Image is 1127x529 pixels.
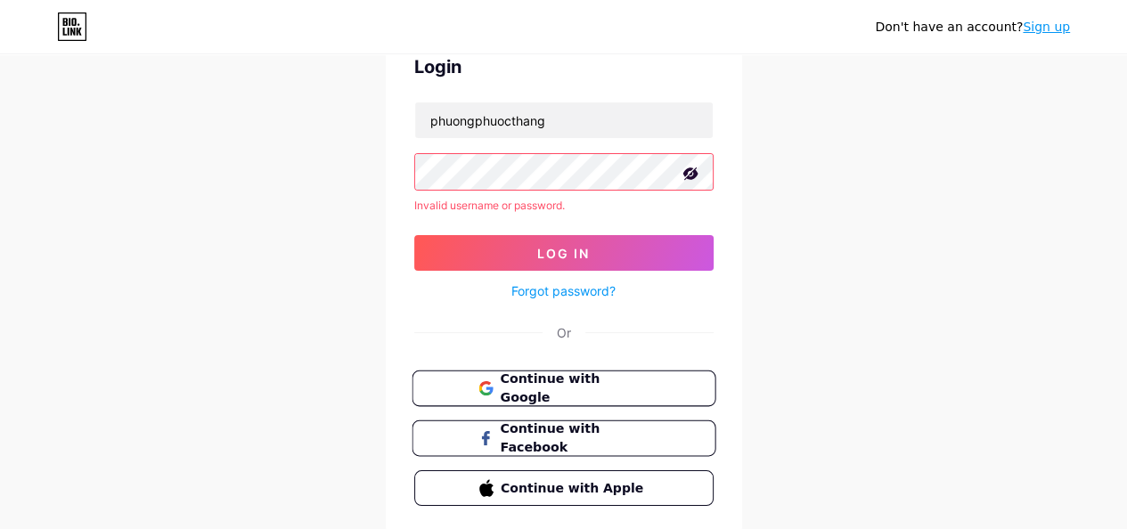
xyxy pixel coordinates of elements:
a: Continue with Google [414,370,714,406]
span: Continue with Apple [501,479,648,498]
a: Continue with Facebook [414,420,714,456]
input: Username [415,102,713,138]
div: Login [414,53,714,80]
button: Log In [414,235,714,271]
span: Continue with Facebook [500,419,649,458]
a: Sign up [1023,20,1070,34]
button: Continue with Google [412,370,715,407]
button: Continue with Apple [414,470,714,506]
span: Continue with Google [500,370,649,408]
div: Or [557,323,571,342]
div: Don't have an account? [875,18,1070,37]
button: Continue with Facebook [412,420,715,457]
span: Log In [537,246,590,261]
a: Forgot password? [511,281,616,300]
div: Invalid username or password. [414,198,714,214]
